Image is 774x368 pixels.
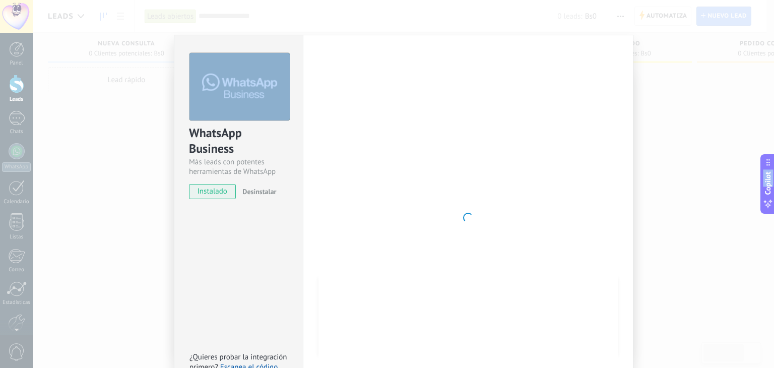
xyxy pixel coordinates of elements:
[189,157,288,176] div: Más leads con potentes herramientas de WhatsApp
[763,172,773,195] span: Copilot
[242,187,276,196] span: Desinstalar
[238,184,276,199] button: Desinstalar
[189,125,288,157] div: WhatsApp Business
[189,184,235,199] span: instalado
[189,53,290,121] img: logo_main.png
